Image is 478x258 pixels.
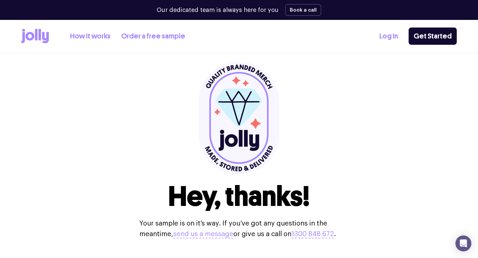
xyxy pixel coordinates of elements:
[291,231,334,237] a: 1300 848 672
[379,31,398,42] a: Log In
[139,218,339,239] p: Your sample is on it’s way. If you’ve got any questions in the meantime, or give us a call on .
[455,235,471,251] div: Open Intercom Messenger
[157,6,279,15] p: Our dedicated team is always here for you
[173,229,233,239] button: send us a message
[285,4,321,16] button: Book a call
[168,182,310,210] h1: Hey, thanks!
[121,31,185,42] a: Order a free sample
[70,31,111,42] a: How it works
[409,28,457,45] a: Get Started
